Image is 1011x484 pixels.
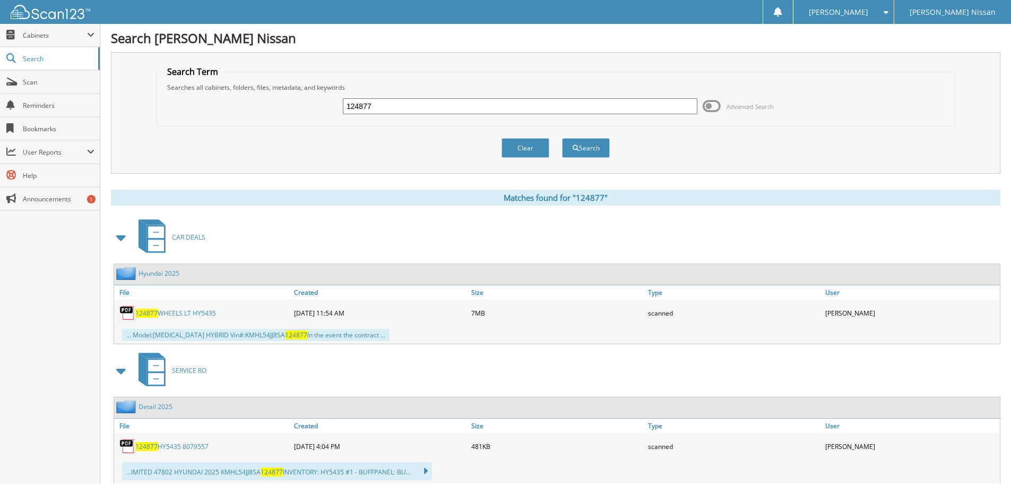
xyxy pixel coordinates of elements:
a: Type [645,419,823,433]
a: Size [469,285,646,300]
img: PDF.png [119,438,135,454]
div: [PERSON_NAME] [823,302,1000,324]
a: Created [291,419,469,433]
a: Size [469,419,646,433]
span: 124877 [135,309,158,318]
span: SERVICE RO [172,366,206,375]
button: Search [562,138,610,158]
a: Type [645,285,823,300]
span: Bookmarks [23,124,94,133]
div: [DATE] 11:54 AM [291,302,469,324]
span: Scan [23,78,94,87]
a: File [114,419,291,433]
a: 124877HY5435 8079557 [135,442,209,451]
div: scanned [645,302,823,324]
img: scan123-logo-white.svg [11,5,90,19]
div: Searches all cabinets, folders, files, metadata, and keywords [162,83,949,92]
a: CAR DEALS [132,216,205,258]
img: PDF.png [119,305,135,321]
a: User [823,419,1000,433]
div: ... Model:[MEDICAL_DATA] HYBRID Vin#:KMHL54JJ8SA In the event the contract ... [122,329,390,341]
a: 124877WHEELS LT HY5435 [135,309,216,318]
a: User [823,285,1000,300]
span: [PERSON_NAME] [809,9,868,15]
a: File [114,285,291,300]
span: 124877 [261,468,283,477]
h1: Search [PERSON_NAME] Nissan [111,29,1000,47]
span: User Reports [23,148,87,157]
button: Clear [502,138,549,158]
span: 124877 [135,442,158,451]
span: Reminders [23,101,94,110]
div: scanned [645,436,823,457]
span: Search [23,54,93,63]
img: folder2.png [116,267,139,280]
div: 7MB [469,302,646,324]
span: [PERSON_NAME] Nissan [910,9,996,15]
div: Matches found for "124877" [111,190,1000,206]
legend: Search Term [162,66,223,78]
span: Cabinets [23,31,87,40]
div: ...IMITED 47802 HYUNDAI 2025 KMHL54JJ8SA INVENTORY: HY5435 #1 - BUFFPANEL: BU... [122,462,432,480]
span: Announcements [23,194,94,203]
span: Advanced Search [727,103,774,111]
img: folder2.png [116,400,139,413]
span: CAR DEALS [172,233,205,242]
div: [PERSON_NAME] [823,436,1000,457]
span: Help [23,171,94,180]
span: 124877 [285,330,307,339]
div: 481KB [469,436,646,457]
div: 1 [87,195,96,203]
a: Created [291,285,469,300]
a: Detail 2025 [139,402,172,411]
a: Hyundai 2025 [139,269,179,278]
a: SERVICE RO [132,350,206,392]
iframe: Chat Widget [958,433,1011,484]
div: [DATE] 4:04 PM [291,436,469,457]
